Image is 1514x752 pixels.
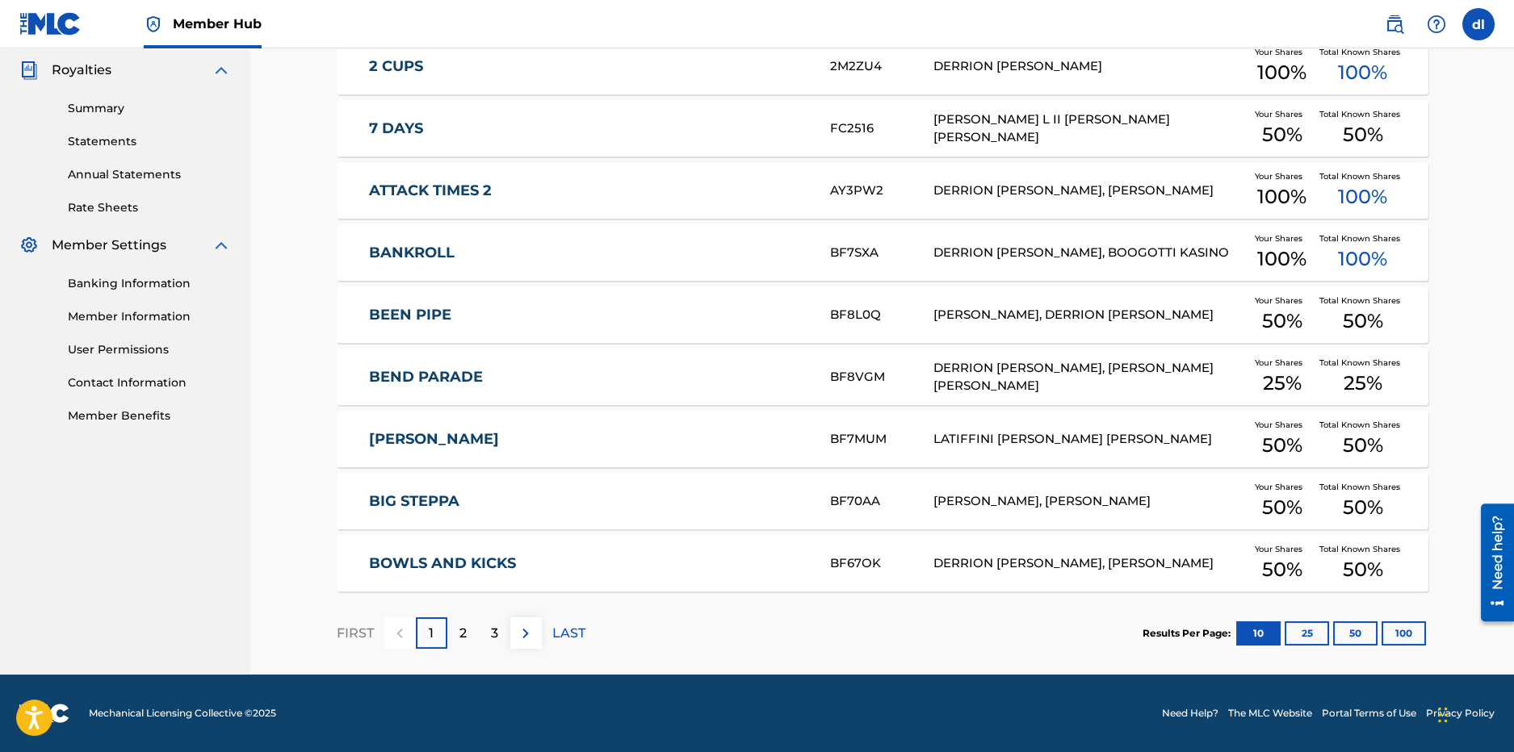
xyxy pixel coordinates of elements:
img: search [1385,15,1404,34]
a: [PERSON_NAME] [369,430,808,449]
button: 100 [1382,621,1426,645]
div: BF8VGM [830,368,933,386]
div: AY3PW2 [830,182,933,200]
a: BEEN PIPE [369,306,808,324]
div: BF8L0Q [830,306,933,324]
div: User Menu [1462,8,1495,40]
a: Statements [68,133,231,150]
div: [PERSON_NAME], [PERSON_NAME] [933,492,1244,511]
span: Member Hub [173,15,262,33]
span: 50 % [1261,431,1302,460]
img: logo [19,704,69,723]
a: BIG STEPPA [369,492,808,511]
div: DERRION [PERSON_NAME], [PERSON_NAME] [933,554,1244,573]
span: 50 % [1342,431,1382,460]
span: 100 % [1338,182,1387,211]
p: LAST [552,624,585,643]
iframe: Chat Widget [1433,675,1514,752]
div: BF7MUM [830,430,933,449]
span: Your Shares [1255,232,1309,244]
div: Help [1420,8,1453,40]
a: Privacy Policy [1426,706,1495,721]
a: Annual Statements [68,166,231,183]
div: [PERSON_NAME], DERRION [PERSON_NAME] [933,306,1244,324]
div: 2M2ZU4 [830,57,933,76]
a: Member Benefits [68,407,231,424]
span: Your Shares [1255,46,1309,58]
span: 25 % [1343,369,1382,398]
a: Need Help? [1162,706,1218,721]
span: 50 % [1261,307,1302,336]
span: Total Known Shares [1319,481,1406,493]
img: expand [212,236,231,255]
span: 50 % [1261,120,1302,149]
span: Your Shares [1255,108,1309,120]
a: Public Search [1378,8,1411,40]
span: 100 % [1257,182,1306,211]
p: Results Per Page: [1143,626,1235,641]
div: FC2516 [830,119,933,138]
a: Summary [68,100,231,117]
a: BOWLS AND KICKS [369,554,808,573]
span: 50 % [1342,120,1382,149]
div: DERRION [PERSON_NAME], [PERSON_NAME] [933,182,1244,200]
span: Your Shares [1255,170,1309,182]
a: Contact Information [68,374,231,391]
div: BF70AA [830,492,933,511]
span: Your Shares [1255,481,1309,493]
span: Your Shares [1255,543,1309,555]
span: Your Shares [1255,295,1309,307]
span: Total Known Shares [1319,170,1406,182]
a: BEND PARADE [369,368,808,386]
p: 3 [491,624,498,643]
span: Total Known Shares [1319,232,1406,244]
span: Member Settings [52,236,166,255]
a: Rate Sheets [68,199,231,216]
span: Your Shares [1255,419,1309,431]
a: ATTACK TIMES 2 [369,182,808,200]
span: Total Known Shares [1319,543,1406,555]
div: BF7SXA [830,244,933,262]
div: DERRION [PERSON_NAME], BOOGOTTI KASINO [933,244,1244,262]
img: Member Settings [19,236,39,255]
img: MLC Logo [19,12,82,36]
a: BANKROLL [369,244,808,262]
div: BF67OK [830,554,933,573]
span: 100 % [1257,244,1306,274]
span: Your Shares [1255,357,1309,369]
span: 100 % [1338,58,1387,87]
p: 1 [429,624,434,643]
span: 25 % [1262,369,1301,398]
span: 50 % [1342,493,1382,522]
span: Total Known Shares [1319,357,1406,369]
a: Banking Information [68,275,231,292]
span: Royalties [52,61,111,80]
div: DERRION [PERSON_NAME] [933,57,1244,76]
a: User Permissions [68,341,231,358]
div: LATIFFINI [PERSON_NAME] [PERSON_NAME] [933,430,1244,449]
img: Top Rightsholder [144,15,163,34]
img: help [1427,15,1446,34]
span: Total Known Shares [1319,46,1406,58]
span: Mechanical Licensing Collective © 2025 [89,706,276,721]
span: Total Known Shares [1319,419,1406,431]
div: Drag [1438,691,1448,739]
button: 25 [1285,621,1329,645]
p: FIRST [337,624,374,643]
div: DERRION [PERSON_NAME], [PERSON_NAME] [PERSON_NAME] [933,359,1244,395]
a: 7 DAYS [369,119,808,138]
span: 100 % [1257,58,1306,87]
iframe: Resource Center [1469,497,1514,627]
a: 2 CUPS [369,57,808,76]
button: 50 [1333,621,1378,645]
div: [PERSON_NAME] L II [PERSON_NAME] [PERSON_NAME] [933,111,1244,147]
img: Royalties [19,61,39,80]
span: 50 % [1342,555,1382,584]
span: 100 % [1338,244,1387,274]
span: 50 % [1261,493,1302,522]
span: 50 % [1261,555,1302,584]
p: 2 [459,624,467,643]
span: Total Known Shares [1319,295,1406,307]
